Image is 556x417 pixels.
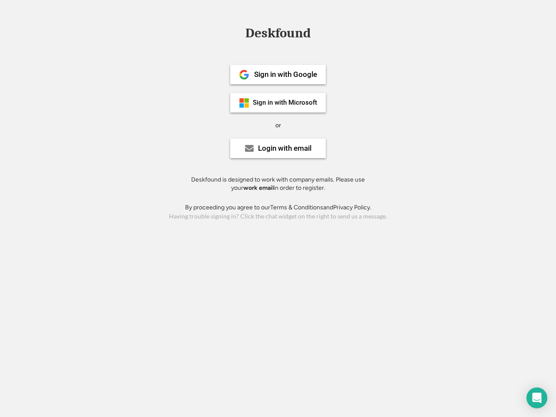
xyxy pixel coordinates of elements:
div: or [275,121,281,130]
div: Open Intercom Messenger [526,387,547,408]
img: 1024px-Google__G__Logo.svg.png [239,69,249,80]
img: ms-symbollockup_mssymbol_19.png [239,98,249,108]
div: Deskfound [241,26,315,40]
a: Privacy Policy. [333,204,371,211]
div: Login with email [258,145,311,152]
div: Sign in with Microsoft [253,99,317,106]
a: Terms & Conditions [270,204,323,211]
div: By proceeding you agree to our and [185,203,371,212]
strong: work email [243,184,274,192]
div: Deskfound is designed to work with company emails. Please use your in order to register. [180,175,376,192]
div: Sign in with Google [254,71,317,78]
